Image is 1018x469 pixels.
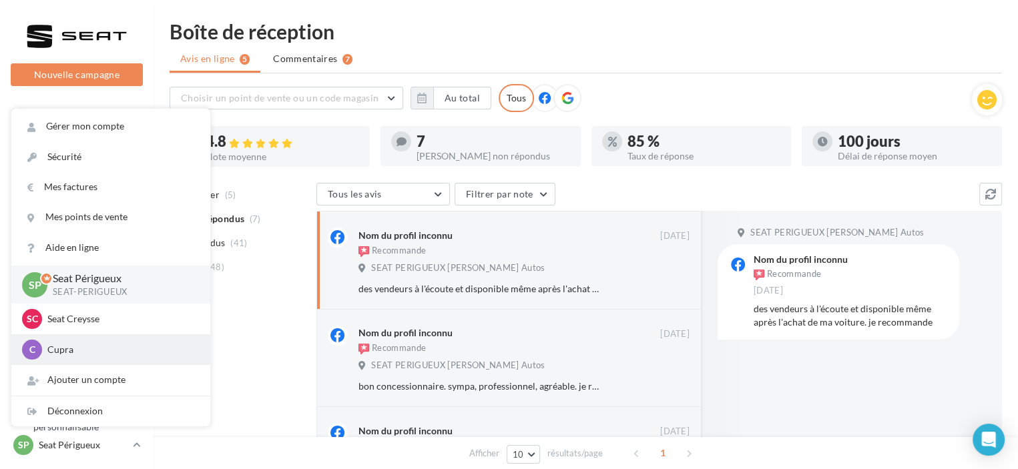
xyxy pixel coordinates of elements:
button: Au total [411,87,491,109]
span: Tous les avis [328,188,382,199]
a: SP Seat Périgueux [11,432,143,458]
span: résultats/page [547,447,603,460]
div: Recommande [358,342,426,356]
button: Au total [433,87,491,109]
p: Cupra [47,343,194,356]
button: Filtrer par note [455,183,555,205]
div: Recommande [358,245,426,258]
div: Recommande [754,267,821,282]
a: Sécurité [11,142,210,172]
span: (48) [208,262,224,272]
img: recommended.png [358,344,369,354]
a: Mes points de vente [11,202,210,232]
div: 100 jours [838,134,991,149]
div: Open Intercom Messenger [973,424,1005,456]
button: Nouvelle campagne [11,63,143,86]
div: Nom du profil inconnu [358,424,453,438]
span: C [29,343,35,356]
p: Seat Creysse [47,312,194,326]
span: SEAT PERIGUEUX [PERSON_NAME] Autos [371,360,545,372]
div: Nom du profil inconnu [754,255,848,264]
a: Visibilité en ligne [8,201,146,229]
div: Nom du profil inconnu [358,326,453,340]
a: Boîte de réception12 [8,166,146,195]
a: Opérations [8,133,146,161]
button: Notifications 3 [8,100,140,128]
div: 4.8 [206,134,359,149]
button: Choisir un point de vente ou un code magasin [170,87,403,109]
a: Médiathèque [8,334,146,362]
span: [DATE] [660,426,690,438]
span: Afficher [469,447,499,460]
span: SC [27,312,38,326]
span: [DATE] [754,285,783,297]
div: des vendeurs à l'écoute et disponible même après l'achat de ma voiture. je recommande [754,302,949,329]
a: Gérer mon compte [11,111,210,141]
div: 85 % [627,134,781,149]
div: 7 [417,134,570,149]
div: Déconnexion [11,396,210,426]
img: recommended.png [358,246,369,257]
p: SEAT-PERIGUEUX [53,286,189,298]
p: Seat Périgueux [39,438,128,452]
span: Commentaires [273,52,337,65]
div: des vendeurs à l'écoute et disponible même après l'achat de ma voiture. je recommande [358,282,603,296]
span: [DATE] [660,230,690,242]
a: Calendrier [8,366,146,394]
button: 10 [507,445,541,464]
span: (5) [225,189,236,200]
img: recommended.png [754,270,764,280]
div: 7 [342,54,352,65]
a: Contacts [8,300,146,328]
div: Taux de réponse [627,151,781,161]
div: Délai de réponse moyen [838,151,991,161]
button: Tous les avis [316,183,450,205]
span: SP [18,438,29,452]
span: Choisir un point de vente ou un code magasin [181,92,378,103]
p: Seat Périgueux [53,271,189,286]
a: SMS unitaire [8,234,146,262]
div: bon concessionnaire. sympa, professionnel, agréable. je recommande [358,380,603,393]
div: Nom du profil inconnu [358,229,453,242]
div: Boîte de réception [170,21,1002,41]
div: Tous [499,84,534,112]
span: SEAT PERIGUEUX [PERSON_NAME] Autos [750,227,924,239]
span: SP [29,277,41,292]
span: (41) [230,238,247,248]
span: SEAT PERIGUEUX [PERSON_NAME] Autos [371,262,545,274]
div: Ajouter un compte [11,365,210,395]
a: Aide en ligne [11,233,210,263]
span: 10 [513,449,524,460]
a: Campagnes [8,267,146,295]
a: Mes factures [11,172,210,202]
span: [DATE] [660,328,690,340]
div: [PERSON_NAME] non répondus [417,151,570,161]
span: 1 [652,442,674,464]
div: Note moyenne [206,152,359,161]
a: PLV et print personnalisable [8,400,146,439]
